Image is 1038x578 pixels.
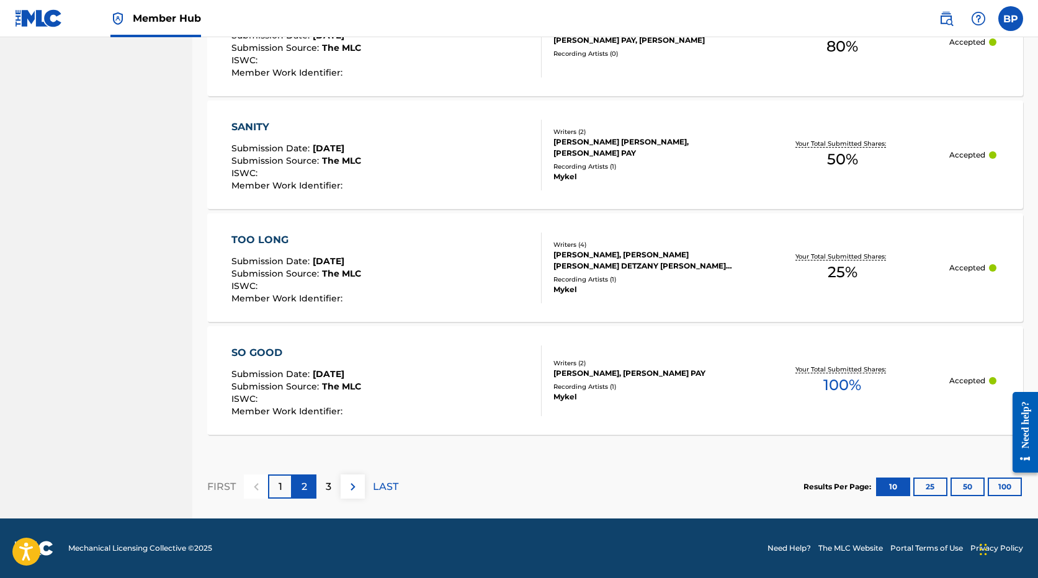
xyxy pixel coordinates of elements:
[313,256,344,267] span: [DATE]
[971,11,986,26] img: help
[553,358,735,368] div: Writers ( 2 )
[553,284,735,295] div: Mykel
[231,345,361,360] div: SO GOOD
[231,393,261,404] span: ISWC :
[823,374,861,396] span: 100 %
[231,280,261,291] span: ISWC :
[890,543,963,554] a: Portal Terms of Use
[110,11,125,26] img: Top Rightsholder
[231,120,361,135] div: SANITY
[302,479,307,494] p: 2
[15,541,53,556] img: logo
[322,155,361,166] span: The MLC
[322,381,361,392] span: The MLC
[346,479,360,494] img: right
[231,233,361,247] div: TOO LONG
[553,136,735,159] div: [PERSON_NAME] [PERSON_NAME], [PERSON_NAME] PAY
[231,293,346,304] span: Member Work Identifier :
[553,171,735,182] div: Mykel
[553,127,735,136] div: Writers ( 2 )
[231,368,313,380] span: Submission Date :
[876,478,910,496] button: 10
[15,9,63,27] img: MLC Logo
[207,100,1023,209] a: SANITYSubmission Date:[DATE]Submission Source:The MLCISWC:Member Work Identifier:Writers (2)[PERS...
[553,382,735,391] div: Recording Artists ( 1 )
[322,268,361,279] span: The MLC
[231,180,346,191] span: Member Work Identifier :
[934,6,959,31] a: Public Search
[949,262,985,273] p: Accepted
[553,275,735,284] div: Recording Artists ( 1 )
[980,531,987,568] div: Drag
[133,11,201,25] span: Member Hub
[231,406,346,417] span: Member Work Identifier :
[553,35,735,46] div: [PERSON_NAME] PAY, [PERSON_NAME]
[818,543,883,554] a: The MLC Website
[207,213,1023,322] a: TOO LONGSubmission Date:[DATE]Submission Source:The MLCISWC:Member Work Identifier:Writers (4)[PE...
[803,481,874,492] p: Results Per Page:
[207,326,1023,435] a: SO GOODSubmission Date:[DATE]Submission Source:The MLCISWC:Member Work Identifier:Writers (2)[PER...
[949,149,985,161] p: Accepted
[68,543,212,554] span: Mechanical Licensing Collective © 2025
[828,261,857,283] span: 25 %
[553,162,735,171] div: Recording Artists ( 1 )
[795,139,889,148] p: Your Total Submitted Shares:
[913,478,947,496] button: 25
[231,67,346,78] span: Member Work Identifier :
[949,37,985,48] p: Accepted
[827,148,858,171] span: 50 %
[970,543,1023,554] a: Privacy Policy
[951,478,985,496] button: 50
[795,365,889,374] p: Your Total Submitted Shares:
[1003,382,1038,482] iframe: Resource Center
[313,368,344,380] span: [DATE]
[553,391,735,402] div: Mykel
[767,543,811,554] a: Need Help?
[966,6,991,31] div: Help
[313,30,344,41] span: [DATE]
[231,30,313,41] span: Submission Date :
[988,478,1022,496] button: 100
[231,42,322,53] span: Submission Source :
[207,479,236,494] p: FIRST
[231,167,261,179] span: ISWC :
[231,268,322,279] span: Submission Source :
[826,35,858,58] span: 80 %
[795,252,889,261] p: Your Total Submitted Shares:
[279,479,282,494] p: 1
[553,49,735,58] div: Recording Artists ( 0 )
[373,479,398,494] p: LAST
[553,368,735,379] div: [PERSON_NAME], [PERSON_NAME] PAY
[949,375,985,386] p: Accepted
[231,143,313,154] span: Submission Date :
[231,155,322,166] span: Submission Source :
[998,6,1023,31] div: User Menu
[231,381,322,392] span: Submission Source :
[322,42,361,53] span: The MLC
[313,143,344,154] span: [DATE]
[231,55,261,66] span: ISWC :
[939,11,954,26] img: search
[326,479,331,494] p: 3
[231,256,313,267] span: Submission Date :
[976,518,1038,578] iframe: Chat Widget
[553,240,735,249] div: Writers ( 4 )
[553,249,735,272] div: [PERSON_NAME], [PERSON_NAME] [PERSON_NAME] DETZANY [PERSON_NAME] PAY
